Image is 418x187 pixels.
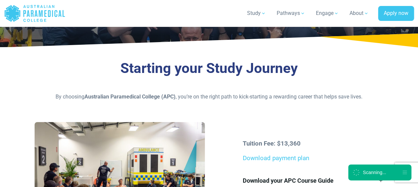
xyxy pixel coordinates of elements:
a: Apply now [378,6,414,21]
a: Download payment plan [243,155,309,162]
p: By choosing , you’re on the right path to kick-starting a rewarding career that helps save lives. [35,93,383,101]
a: Australian Paramedical College [4,3,66,24]
strong: Tuition Fee: $13,360 [243,140,301,147]
a: Engage [312,4,343,23]
a: Study [243,4,270,23]
a: About [346,4,373,23]
a: Pathways [273,4,309,23]
strong: Australian Paramedical College (APC) [84,93,176,100]
h3: Starting your Study Journey [35,60,383,77]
